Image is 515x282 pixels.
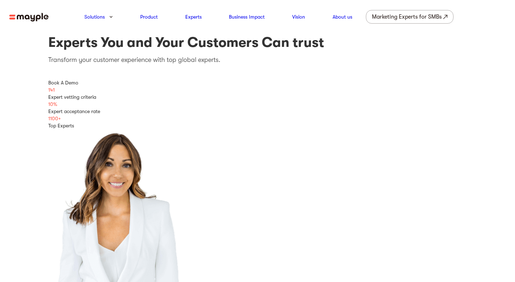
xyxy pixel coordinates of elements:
div: 141 [48,86,467,93]
a: Business Impact [229,13,265,21]
div: Book A Demo [48,79,467,86]
div: 10% [48,101,467,108]
a: Product [140,13,158,21]
div: Marketing Experts for SMBs [372,12,442,22]
div: Top Experts [48,122,467,129]
div: Expert acceptance rate [48,108,467,115]
img: arrow-down [109,16,113,18]
a: Solutions [84,13,105,21]
img: mayple-logo [9,13,49,22]
h1: Experts You and Your Customers Can trust [48,34,467,51]
a: Marketing Experts for SMBs [366,10,453,24]
p: Transform your customer experience with top global experts. [48,55,467,65]
div: Expert vetting criteria [48,93,467,101]
div: 1100+ [48,115,467,122]
a: Experts [185,13,202,21]
a: About us [333,13,352,21]
a: Vision [292,13,305,21]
